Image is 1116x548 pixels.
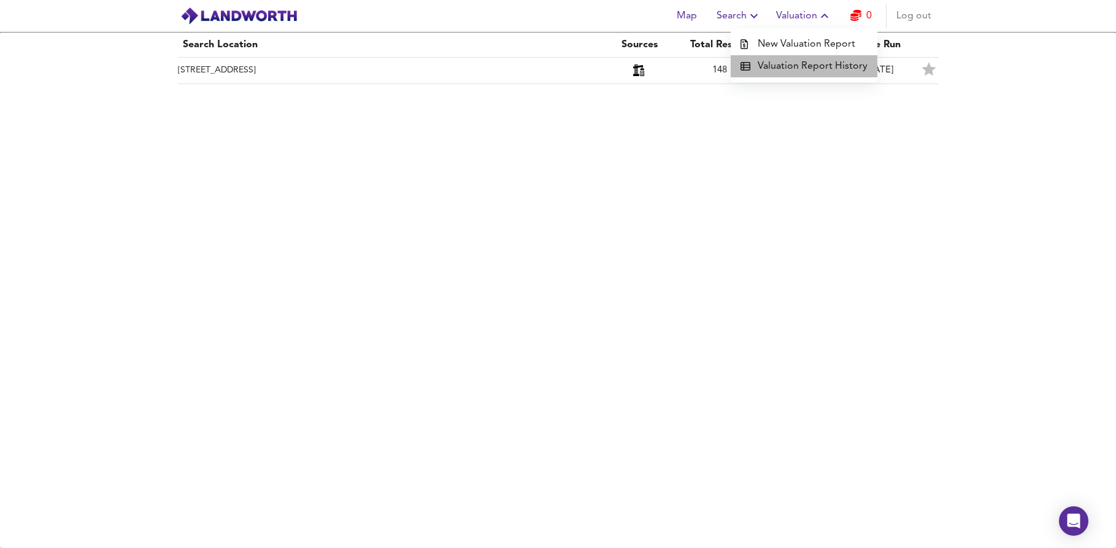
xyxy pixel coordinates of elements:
[712,4,766,28] button: Search
[178,33,600,58] th: Search Location
[896,7,931,25] span: Log out
[180,7,298,25] img: logo
[680,58,760,84] td: 148
[605,37,675,52] div: Sources
[844,37,914,52] div: Date Run
[1059,506,1088,536] div: Open Intercom Messenger
[668,4,707,28] button: Map
[685,37,755,52] div: Total Results
[891,4,936,28] button: Log out
[731,33,877,55] a: New Valuation Report
[842,4,881,28] button: 0
[166,33,951,84] table: simple table
[717,7,761,25] span: Search
[731,55,877,77] a: Valuation Report History
[672,7,702,25] span: Map
[633,64,646,76] img: Planning
[776,7,832,25] span: Valuation
[850,7,872,25] a: 0
[178,58,600,84] td: [STREET_ADDRESS]
[839,58,919,84] td: [DATE]
[771,4,837,28] button: Valuation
